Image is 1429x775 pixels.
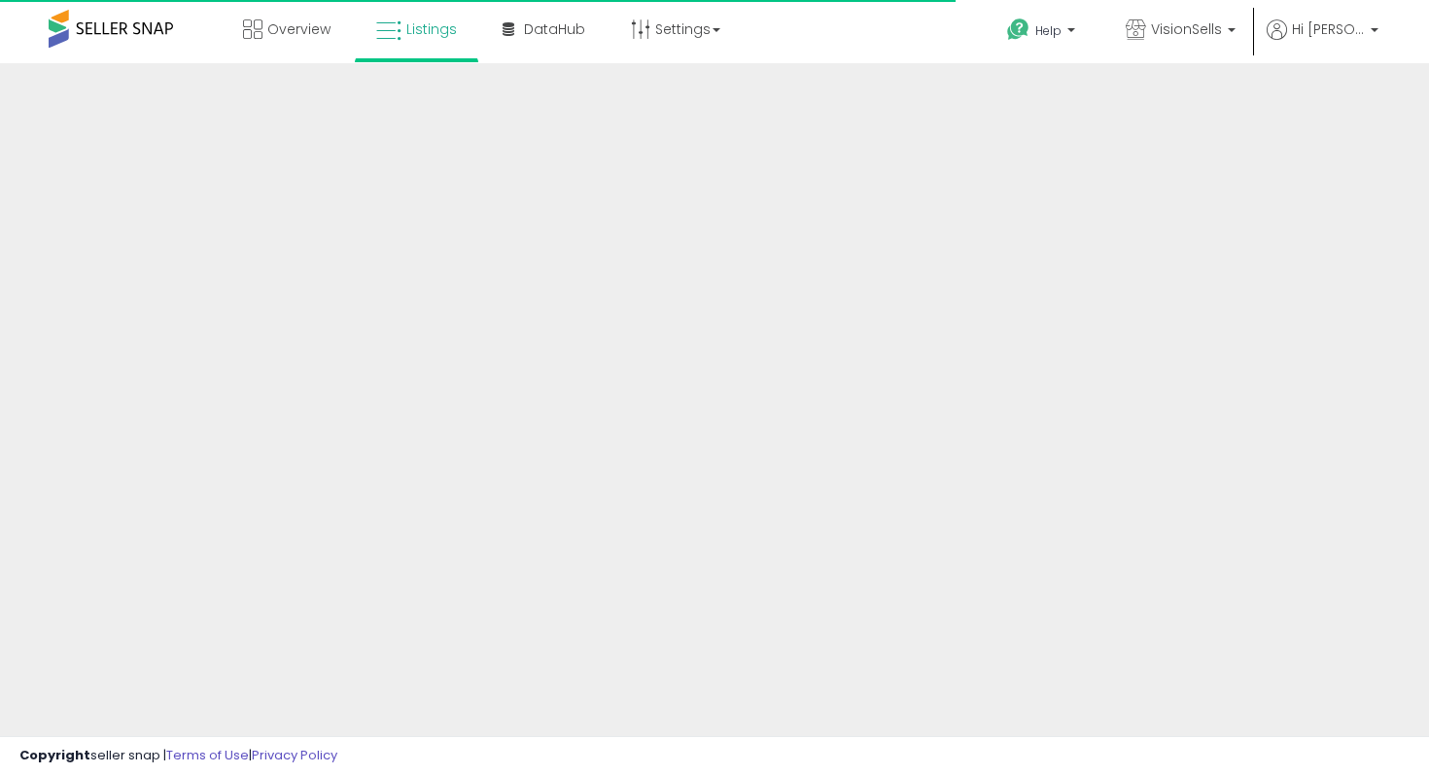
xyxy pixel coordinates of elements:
[19,747,337,765] div: seller snap | |
[1151,19,1222,39] span: VisionSells
[406,19,457,39] span: Listings
[166,746,249,764] a: Terms of Use
[1267,19,1378,63] a: Hi [PERSON_NAME]
[524,19,585,39] span: DataHub
[992,3,1095,63] a: Help
[267,19,331,39] span: Overview
[252,746,337,764] a: Privacy Policy
[1292,19,1365,39] span: Hi [PERSON_NAME]
[1035,22,1062,39] span: Help
[1006,18,1030,42] i: Get Help
[19,746,90,764] strong: Copyright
